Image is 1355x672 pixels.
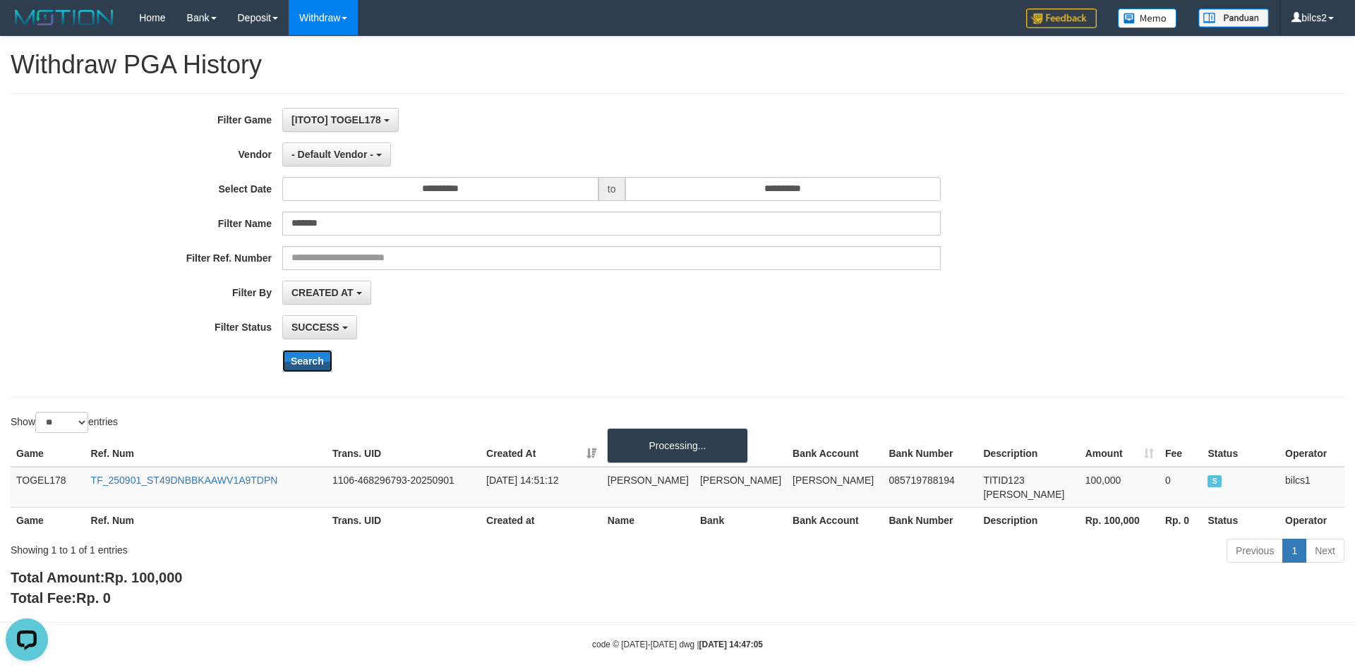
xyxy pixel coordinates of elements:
[76,590,111,606] span: Rp. 0
[883,507,977,533] th: Bank Number
[977,441,1079,467] th: Description
[787,507,883,533] th: Bank Account
[592,640,763,649] small: code © [DATE]-[DATE] dwg |
[481,467,602,508] td: [DATE] 14:51:12
[282,350,332,372] button: Search
[91,475,278,486] a: TF_250901_ST49DNBBKAAWV1A9TDPN
[11,507,85,533] th: Game
[1160,441,1202,467] th: Fee
[327,467,481,508] td: 1106-468296793-20250901
[6,6,48,48] button: Open LiveChat chat widget
[291,287,354,298] span: CREATED AT
[1279,441,1344,467] th: Operator
[291,114,381,126] span: [ITOTO] TOGEL178
[282,315,357,339] button: SUCCESS
[607,428,748,463] div: Processing...
[327,441,481,467] th: Trans. UID
[291,322,339,333] span: SUCCESS
[1080,467,1160,508] td: 100,000
[11,467,85,508] td: TOGEL178
[1279,507,1344,533] th: Operator
[1306,539,1344,563] a: Next
[327,507,481,533] th: Trans. UID
[694,467,787,508] td: [PERSON_NAME]
[883,441,977,467] th: Bank Number
[1208,475,1222,487] span: SUCCESS
[1160,507,1202,533] th: Rp. 0
[282,281,371,305] button: CREATED AT
[699,640,763,649] strong: [DATE] 14:47:05
[11,412,118,433] label: Show entries
[282,142,391,166] button: - Default Vendor -
[1279,467,1344,508] td: bilcs1
[602,467,694,508] td: [PERSON_NAME]
[85,441,327,467] th: Ref. Num
[481,507,602,533] th: Created at
[1198,8,1269,28] img: panduan.png
[11,441,85,467] th: Game
[883,467,977,508] td: 085719788194
[11,51,1344,79] h1: Withdraw PGA History
[11,590,111,606] b: Total Fee:
[1080,441,1160,467] th: Amount: activate to sort column ascending
[787,441,883,467] th: Bank Account
[1080,507,1160,533] th: Rp. 100,000
[11,537,554,557] div: Showing 1 to 1 of 1 entries
[1282,539,1306,563] a: 1
[787,467,883,508] td: [PERSON_NAME]
[602,507,694,533] th: Name
[11,7,118,28] img: MOTION_logo.png
[35,412,88,433] select: Showentries
[977,507,1079,533] th: Description
[481,441,602,467] th: Created At: activate to sort column ascending
[85,507,327,533] th: Ref. Num
[1202,441,1279,467] th: Status
[291,149,373,160] span: - Default Vendor -
[694,507,787,533] th: Bank
[282,108,399,132] button: [ITOTO] TOGEL178
[104,570,182,585] span: Rp. 100,000
[1118,8,1177,28] img: Button%20Memo.svg
[977,467,1079,508] td: TITID123 [PERSON_NAME]
[602,441,694,467] th: Name
[1227,539,1283,563] a: Previous
[1026,8,1097,28] img: Feedback.jpg
[598,177,625,201] span: to
[1202,507,1279,533] th: Status
[11,570,182,585] b: Total Amount:
[1160,467,1202,508] td: 0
